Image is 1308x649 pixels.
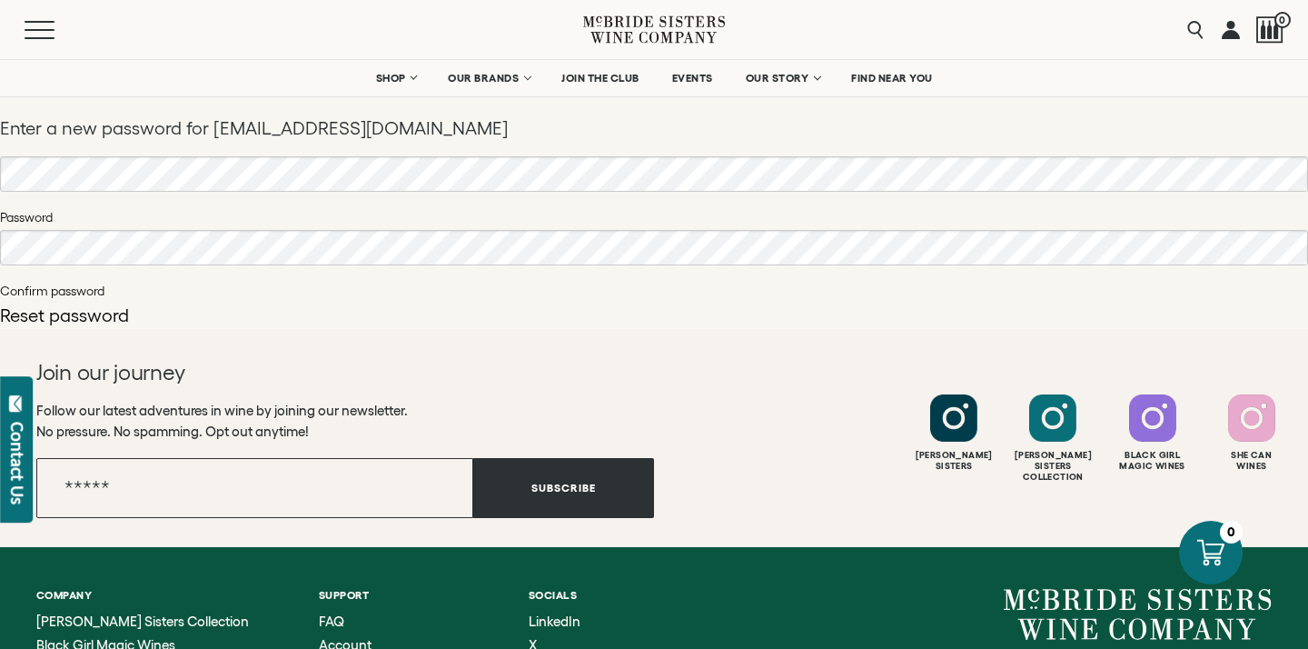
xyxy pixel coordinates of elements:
[672,72,713,85] span: EVENTS
[448,72,519,85] span: OUR BRANDS
[839,60,945,96] a: FIND NEAR YOU
[1204,450,1299,472] div: She Can Wines
[529,614,580,629] span: LinkedIn
[375,72,406,85] span: SHOP
[1004,589,1272,640] a: McBride Sisters Wine Company
[36,458,473,518] input: Email
[319,614,461,629] a: FAQ
[907,394,1001,472] a: Follow McBride Sisters on Instagram [PERSON_NAME]Sisters
[36,614,251,629] a: McBride Sisters Collection
[436,60,540,96] a: OUR BRANDS
[1006,450,1100,483] div: [PERSON_NAME] Sisters Collection
[907,450,1001,472] div: [PERSON_NAME] Sisters
[660,60,725,96] a: EVENTS
[1274,12,1291,28] span: 0
[1204,394,1299,472] a: Follow SHE CAN Wines on Instagram She CanWines
[363,60,427,96] a: SHOP
[1105,394,1200,472] a: Follow Black Girl Magic Wines on Instagram Black GirlMagic Wines
[25,21,90,39] button: Mobile Menu Trigger
[550,60,651,96] a: JOIN THE CLUB
[473,458,654,518] button: Subscribe
[36,358,592,387] h2: Join our journey
[8,422,26,504] div: Contact Us
[734,60,831,96] a: OUR STORY
[1105,450,1200,472] div: Black Girl Magic Wines
[319,614,344,629] span: FAQ
[561,72,639,85] span: JOIN THE CLUB
[1006,394,1100,483] a: Follow McBride Sisters Collection on Instagram [PERSON_NAME] SistersCollection
[746,72,809,85] span: OUR STORY
[529,614,591,629] a: LinkedIn
[851,72,933,85] span: FIND NEAR YOU
[36,614,249,629] span: [PERSON_NAME] Sisters Collection
[1220,521,1243,544] div: 0
[36,400,654,442] p: Follow our latest adventures in wine by joining our newsletter. No pressure. No spamming. Opt out...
